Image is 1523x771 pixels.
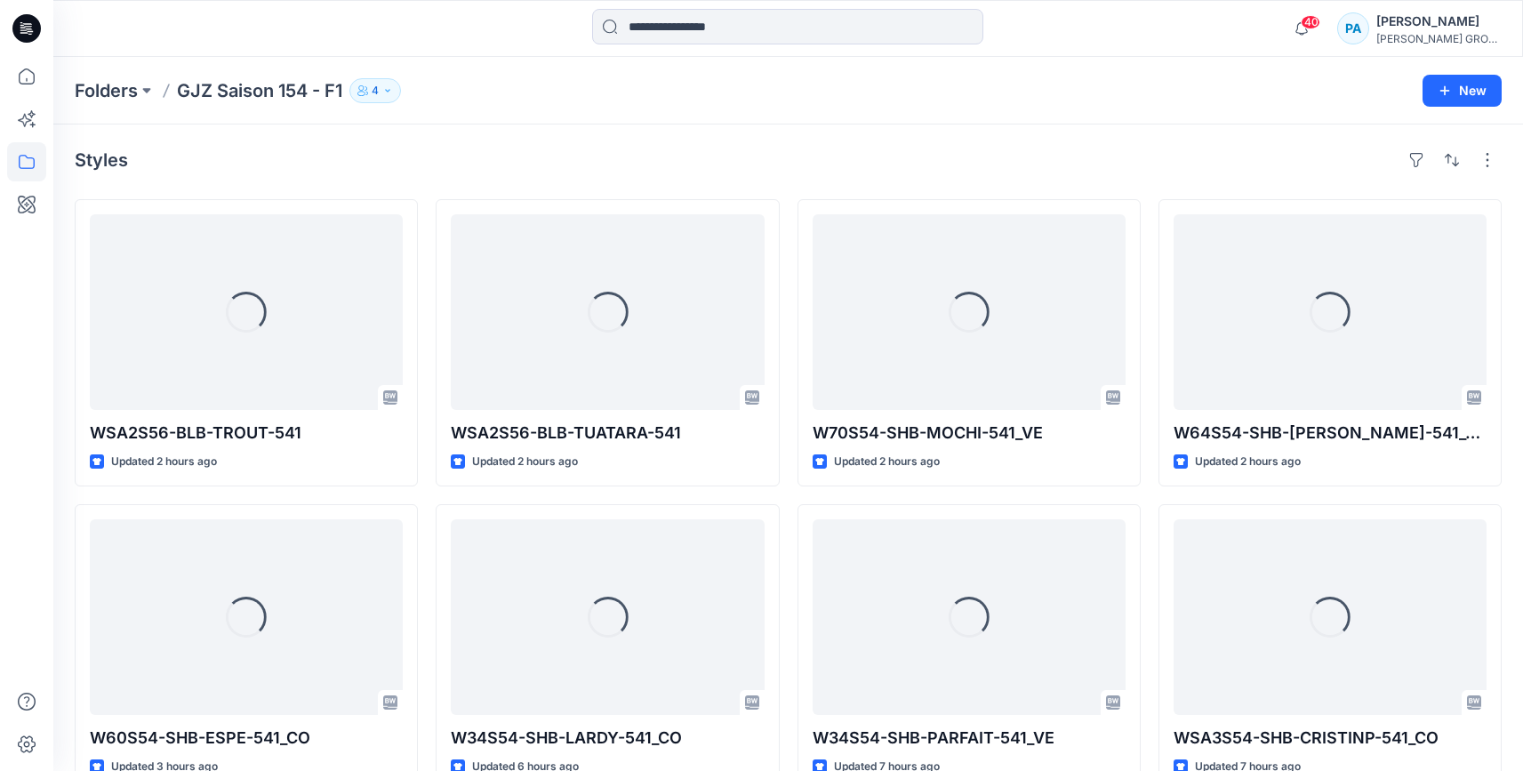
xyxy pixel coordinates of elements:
div: [PERSON_NAME] GROUP [1376,32,1501,45]
div: [PERSON_NAME] [1376,11,1501,32]
p: WSA2S56-BLB-TROUT-541 [90,421,403,446]
div: PA [1337,12,1369,44]
p: Updated 2 hours ago [834,453,940,471]
a: Folders [75,78,138,103]
span: 40 [1301,15,1320,29]
p: Updated 2 hours ago [1195,453,1301,471]
p: W60S54-SHB-ESPE-541_CO [90,726,403,751]
p: WSA2S56-BLB-TUATARA-541 [451,421,764,446]
p: W70S54-SHB-MOCHI-541_VE [813,421,1126,446]
p: W64S54-SHB-[PERSON_NAME]-541_CO [1174,421,1487,446]
button: 4 [349,78,401,103]
p: WSA3S54-SHB-CRISTINP-541_CO [1174,726,1487,751]
p: Updated 2 hours ago [472,453,578,471]
h4: Styles [75,149,128,171]
p: W34S54-SHB-PARFAIT-541_VE [813,726,1126,751]
p: GJZ Saison 154 - F1 [177,78,342,103]
p: 4 [372,81,379,100]
button: New [1423,75,1502,107]
p: Updated 2 hours ago [111,453,217,471]
p: W34S54-SHB-LARDY-541_CO [451,726,764,751]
